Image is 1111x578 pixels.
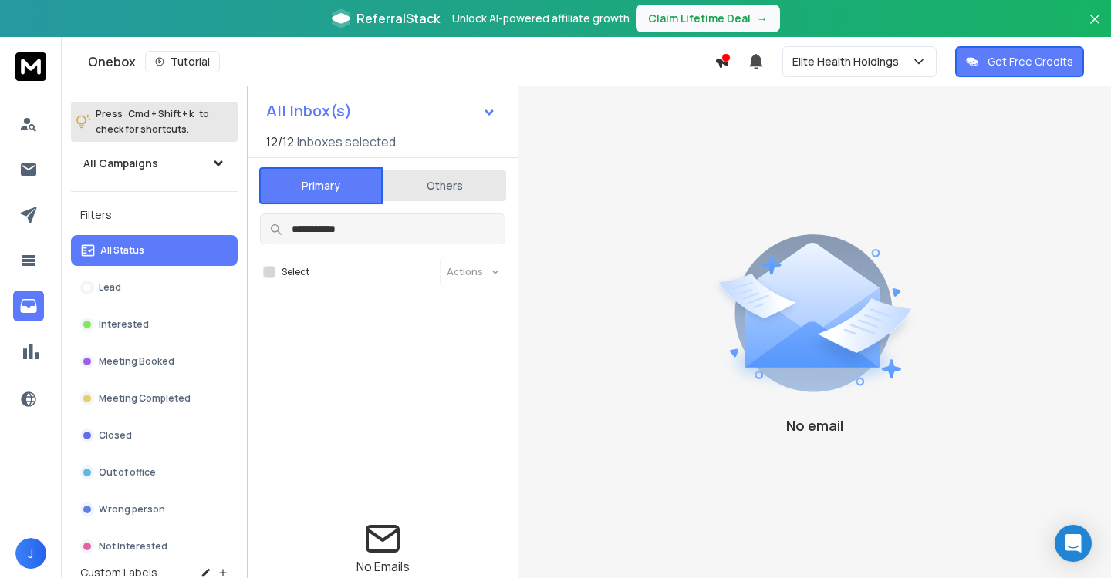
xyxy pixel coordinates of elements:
p: Interested [99,318,149,331]
button: Close banner [1085,9,1105,46]
button: Interested [71,309,238,340]
button: Primary [259,167,383,204]
p: No email [786,415,843,436]
button: Get Free Credits [955,46,1084,77]
button: All Status [71,235,238,266]
button: Others [383,169,506,203]
p: Unlock AI-powered affiliate growth [452,11,630,26]
p: Meeting Completed [99,392,191,405]
button: All Inbox(s) [254,96,508,126]
p: Press to check for shortcuts. [96,106,209,137]
h1: All Inbox(s) [266,103,352,119]
p: Elite Health Holdings [792,54,905,69]
h3: Inboxes selected [297,133,396,151]
p: Closed [99,429,132,442]
button: Wrong person [71,494,238,525]
p: No Emails [356,557,410,576]
button: Tutorial [145,51,220,72]
span: → [757,11,768,26]
p: Get Free Credits [988,54,1073,69]
button: J [15,538,46,569]
button: Meeting Completed [71,383,238,414]
button: Claim Lifetime Deal→ [636,5,780,32]
span: ReferralStack [356,9,440,28]
button: All Campaigns [71,148,238,179]
div: Onebox [88,51,714,72]
span: 12 / 12 [266,133,294,151]
span: Cmd + Shift + k [126,105,196,123]
p: Meeting Booked [99,355,174,368]
p: Out of office [99,466,156,479]
p: Not Interested [99,540,167,553]
p: Lead [99,281,121,294]
label: Select [282,266,309,278]
p: Wrong person [99,503,165,516]
p: All Status [100,244,144,257]
button: Lead [71,272,238,303]
button: Meeting Booked [71,346,238,377]
button: Closed [71,420,238,451]
button: Out of office [71,457,238,488]
div: Open Intercom Messenger [1055,525,1092,562]
h3: Filters [71,204,238,226]
button: Not Interested [71,531,238,562]
h1: All Campaigns [83,156,158,171]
